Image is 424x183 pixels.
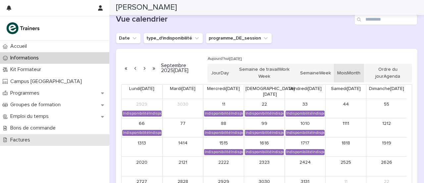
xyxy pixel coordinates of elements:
td: 17 octobre 2025 [285,137,325,156]
button: MoisMonth [334,64,364,82]
font: Aujourd'hui [208,56,229,61]
font: 25 [341,160,346,165]
font: Vendredi [289,86,308,91]
div: Indisponibilité [286,130,324,136]
h2: [DATE] [158,63,204,73]
a: Vendredi [287,85,323,93]
font: 10 [300,121,305,126]
a: 26 octobre 2025 [381,157,392,168]
font: Dimanche [369,86,390,91]
font: Lundi [129,86,140,91]
font: Indisponibilité [205,112,231,115]
button: L'année prochaine [149,63,158,73]
font: Indisponibilité [245,112,272,115]
font: 20 [136,160,142,165]
font: Jour [211,71,221,75]
div: Indisponibilité [123,130,161,136]
button: Date [116,33,141,44]
td: 9 octobre 2025 [244,118,285,137]
button: Ordre du jourAgenda [363,64,412,82]
font: 7 [180,121,183,126]
td: 5 octobre 2025 [366,99,407,118]
font: 9 [261,121,264,126]
font: Semaine de travail [239,67,279,72]
a: 30 septembre 2025 [178,99,188,110]
td: 7 octobre 2025 [162,118,203,137]
td: 29 septembre 2025 [122,99,162,118]
a: 4 octobre 2025 [341,99,351,110]
td: 13 octobre 2025 [122,137,162,156]
font: 12 [382,121,387,126]
button: Aujourd'hui[DATE] [205,54,245,64]
td: 24 octobre 2025 [285,157,325,176]
td: 15 octobre 2025 [203,137,244,156]
a: 20 octobre 2025 [136,157,147,168]
a: 10 octobre 2025 [300,119,310,129]
font: Samedi [331,86,347,91]
font: 30 [177,102,183,107]
a: Mercredi [206,85,241,93]
font: Emploi du temps [10,114,49,119]
font: 6 [139,121,142,126]
font: Groupes de formation [10,102,61,107]
a: 29 septembre 2025 [136,99,147,110]
font: Indisponibilité [123,131,149,135]
font: Indisponibilité [286,112,312,115]
td: 6 octobre 2025 [122,118,162,137]
div: Indisponibilité [286,149,324,155]
img: K0CqGN7SDeD6s4JG8KQk [5,22,42,35]
font: 15 [219,141,224,145]
a: Lundi [128,85,156,93]
font: 29 [136,102,142,107]
font: Indisponibilité [286,150,312,154]
font: 23 [259,160,264,165]
font: Informations [10,55,39,60]
a: 16 octobre 2025 [259,138,270,148]
td: 30 septembre 2025 [162,99,203,118]
button: programme_DE_session [206,33,272,44]
font: Vue calendrier [116,15,168,23]
button: Année précédente [121,63,131,73]
td: 19 octobre 2025 [366,137,407,156]
td: 18 octobre 2025 [325,137,366,156]
font: Semaine [300,71,319,75]
a: 25 octobre 2025 [341,157,351,168]
a: 6 octobre 2025 [136,119,147,129]
a: 13 octobre 2025 [136,138,147,148]
font: Indisponibilité [205,150,231,154]
font: 26 [381,160,387,165]
a: 22 octobre 2025 [218,157,229,168]
div: Indisponibilité [123,111,161,116]
button: Semaine de travailWork Week [232,64,297,82]
a: 2 octobre 2025 [259,99,270,110]
button: JourDay [207,64,232,82]
font: [PERSON_NAME] [116,3,177,11]
font: 22 [218,160,224,165]
a: 5 octobre 2025 [381,99,392,110]
td: 1er octobre 2025 [203,99,244,118]
td: 2 octobre 2025 [244,99,285,118]
a: 12 octobre 2025 [381,119,392,129]
td: 8 octobre 2025 [203,118,244,137]
font: 14 [178,141,183,145]
font: Ordre du jour [375,67,397,79]
div: Indisponibilité [245,111,284,116]
div: Indisponibilité [286,111,324,116]
td: 14 octobre 2025 [162,137,203,156]
td: 23 octobre 2025 [244,157,285,176]
a: 8 octobre 2025 [218,119,229,129]
font: Bons de commande [10,125,56,131]
font: 21 [179,160,183,165]
td: 11 octobre 2025 [325,118,366,137]
a: Dimanche [368,85,405,93]
font: 1 [222,102,224,107]
a: 24 octobre 2025 [300,157,310,168]
td: 4 octobre 2025 [325,99,366,118]
a: 9 octobre 2025 [259,119,270,129]
div: Indisponibilité [204,111,243,116]
div: Indisponibilité [204,149,243,155]
font: 24 [299,160,305,165]
a: 7 octobre 2025 [178,119,188,129]
a: 17 octobre 2025 [300,138,310,148]
a: 11 octobre 2025 [341,119,351,129]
